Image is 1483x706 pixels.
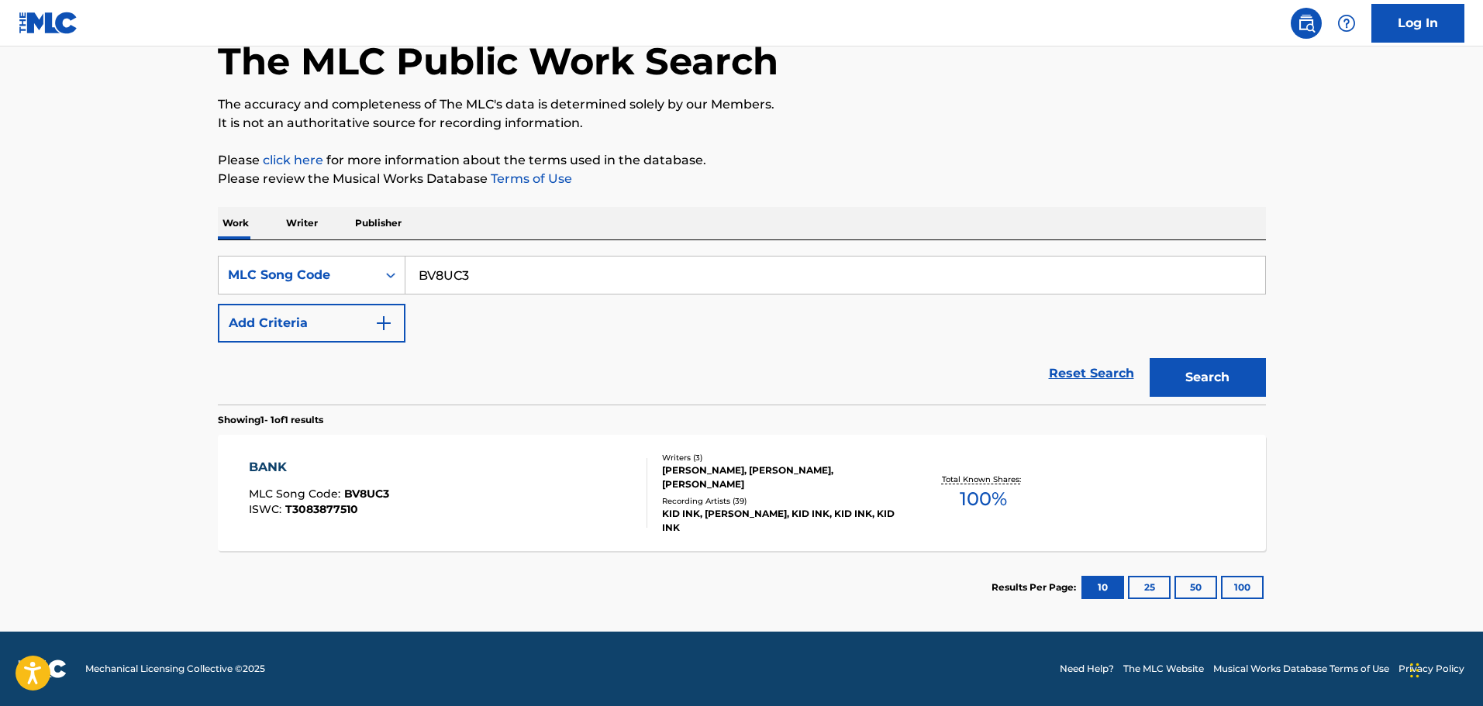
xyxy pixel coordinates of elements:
[662,495,896,507] div: Recording Artists ( 39 )
[249,487,344,501] span: MLC Song Code :
[1410,647,1419,694] div: Drag
[249,458,389,477] div: BANK
[662,452,896,463] div: Writers ( 3 )
[1371,4,1464,43] a: Log In
[960,485,1007,513] span: 100 %
[218,435,1266,551] a: BANKMLC Song Code:BV8UC3ISWC:T3083877510Writers (3)[PERSON_NAME], [PERSON_NAME], [PERSON_NAME]Rec...
[218,413,323,427] p: Showing 1 - 1 of 1 results
[1337,14,1356,33] img: help
[992,580,1080,594] p: Results Per Page:
[1081,576,1124,599] button: 10
[1399,662,1464,676] a: Privacy Policy
[1060,662,1114,676] a: Need Help?
[942,474,1025,485] p: Total Known Shares:
[1291,8,1322,39] a: Public Search
[218,38,778,84] h1: The MLC Public Work Search
[1221,576,1264,599] button: 100
[1128,576,1171,599] button: 25
[218,151,1266,170] p: Please for more information about the terms used in the database.
[344,487,389,501] span: BV8UC3
[1150,358,1266,397] button: Search
[218,304,405,343] button: Add Criteria
[19,660,67,678] img: logo
[1174,576,1217,599] button: 50
[662,463,896,491] div: [PERSON_NAME], [PERSON_NAME], [PERSON_NAME]
[285,502,358,516] span: T3083877510
[350,207,406,239] p: Publisher
[85,662,265,676] span: Mechanical Licensing Collective © 2025
[263,153,323,167] a: click here
[19,12,78,34] img: MLC Logo
[1331,8,1362,39] div: Help
[374,314,393,332] img: 9d2ae6d4665cec9f34b9.svg
[218,114,1266,133] p: It is not an authoritative source for recording information.
[1041,356,1142,391] a: Reset Search
[1297,14,1316,33] img: search
[662,507,896,535] div: KID INK, [PERSON_NAME], KID INK, KID INK, KID INK
[218,95,1266,114] p: The accuracy and completeness of The MLC's data is determined solely by our Members.
[281,207,322,239] p: Writer
[1123,662,1204,676] a: The MLC Website
[218,207,253,239] p: Work
[218,256,1266,405] form: Search Form
[1213,662,1389,676] a: Musical Works Database Terms of Use
[228,266,367,284] div: MLC Song Code
[488,171,572,186] a: Terms of Use
[1405,632,1483,706] iframe: Chat Widget
[218,170,1266,188] p: Please review the Musical Works Database
[249,502,285,516] span: ISWC :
